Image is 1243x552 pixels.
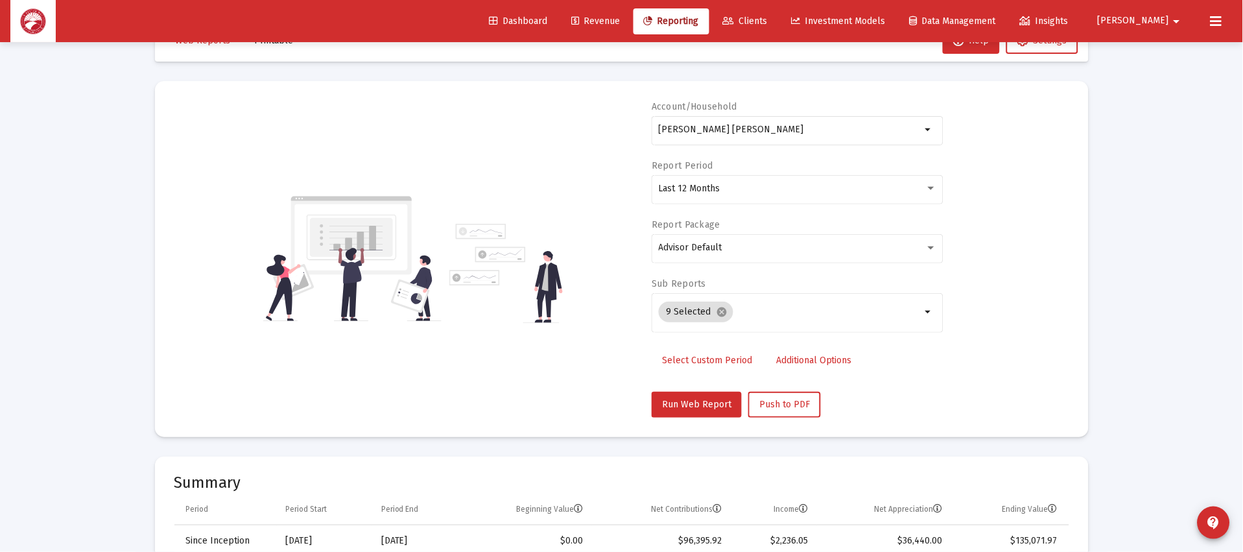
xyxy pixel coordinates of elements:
a: Dashboard [479,8,558,34]
span: Insights [1020,16,1069,27]
label: Report Package [652,219,720,230]
span: Revenue [571,16,620,27]
div: Period End [381,504,419,514]
button: [PERSON_NAME] [1082,8,1200,34]
td: Column Beginning Value [462,494,592,525]
span: Dashboard [489,16,547,27]
label: Report Period [652,160,713,171]
td: Column Net Appreciation [817,494,951,525]
img: Dashboard [20,8,46,34]
img: reporting-alt [449,224,563,323]
div: Beginning Value [516,504,583,514]
span: Help [953,35,989,46]
div: Period [186,504,209,514]
div: [DATE] [381,534,453,547]
mat-icon: cancel [716,306,728,318]
a: Investment Models [781,8,896,34]
mat-chip: 9 Selected [659,302,733,322]
input: Search or select an account or household [659,125,921,135]
td: Column Income [731,494,817,525]
td: Column Net Contributions [592,494,731,525]
span: Run Web Report [662,399,731,410]
div: Income [774,504,808,514]
a: Reporting [633,8,709,34]
a: Data Management [899,8,1006,34]
mat-chip-list: Selection [659,299,921,325]
a: Insights [1010,8,1079,34]
img: reporting [263,195,442,323]
span: Investment Models [792,16,886,27]
span: Advisor Default [659,242,722,253]
div: Ending Value [1002,504,1058,514]
mat-icon: arrow_drop_down [921,122,937,138]
span: Select Custom Period [662,355,752,366]
label: Account/Household [652,101,737,112]
a: Revenue [561,8,630,34]
div: Period Start [286,504,327,514]
td: Column Ending Value [951,494,1069,525]
span: Push to PDF [759,399,810,410]
td: Column Period End [372,494,462,525]
mat-card-title: Summary [174,476,1069,489]
mat-icon: arrow_drop_down [1169,8,1185,34]
label: Sub Reports [652,278,706,289]
span: Clients [723,16,768,27]
td: Column Period Start [277,494,372,525]
span: [PERSON_NAME] [1098,16,1169,27]
span: Reporting [644,16,699,27]
a: Clients [713,8,778,34]
div: [DATE] [286,534,363,547]
mat-icon: arrow_drop_down [921,304,937,320]
div: Net Contributions [651,504,722,514]
button: Push to PDF [748,392,821,418]
span: Additional Options [776,355,852,366]
span: Data Management [910,16,996,27]
div: Net Appreciation [874,504,942,514]
button: Run Web Report [652,392,742,418]
mat-icon: contact_support [1206,515,1222,531]
span: Last 12 Months [659,183,720,194]
td: Column Period [174,494,277,525]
